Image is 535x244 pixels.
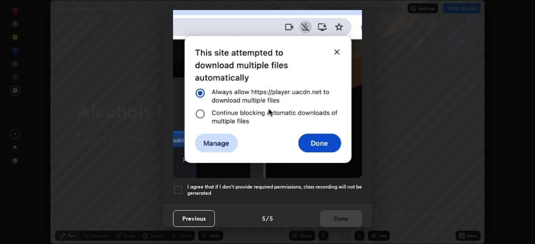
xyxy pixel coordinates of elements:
[187,184,362,196] h5: I agree that if I don't provide required permissions, class recording will not be generated
[270,214,273,223] h4: 5
[173,210,215,227] button: Previous
[266,214,269,223] h4: /
[262,214,265,223] h4: 5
